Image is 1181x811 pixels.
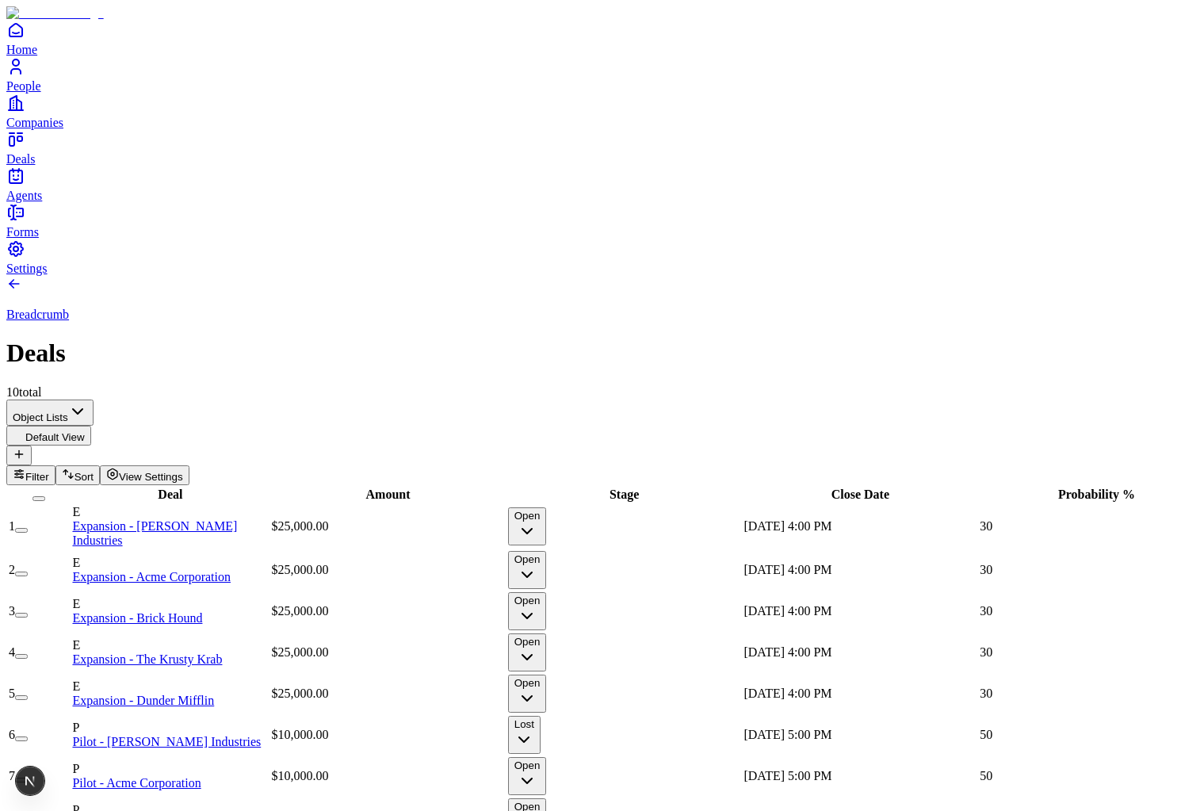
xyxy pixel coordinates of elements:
[6,203,1175,239] a: Forms
[9,604,15,618] span: 3
[72,776,201,790] a: Pilot - Acme Corporation
[271,519,328,533] span: $25,000.00
[743,563,977,577] div: [DATE] 4:00 PM
[9,769,15,782] span: 7
[119,471,183,483] span: View Settings
[743,728,831,741] span: [DATE] 5:00 PM
[72,638,268,652] div: E
[100,465,189,485] button: View Settings
[980,604,992,618] span: 30
[9,645,15,659] span: 4
[72,694,214,707] a: Expansion - Dunder Mifflin
[6,225,39,239] span: Forms
[72,679,268,694] div: E
[6,21,1175,56] a: Home
[72,611,202,625] a: Expansion - Brick Hound
[6,385,1175,400] div: 10 total
[75,471,94,483] span: Sort
[6,94,1175,129] a: Companies
[743,769,977,783] div: [DATE] 5:00 PM
[6,281,1175,322] a: Breadcrumb
[743,728,977,742] div: [DATE] 5:00 PM
[743,519,831,533] span: [DATE] 4:00 PM
[6,426,91,446] button: Default View
[6,262,48,275] span: Settings
[743,687,977,701] div: [DATE] 4:00 PM
[72,519,237,547] a: Expansion - [PERSON_NAME] Industries
[158,488,182,501] span: Deal
[743,604,831,618] span: [DATE] 4:00 PM
[9,728,15,741] span: 6
[6,6,104,21] img: Item Brain Logo
[72,556,268,570] div: E
[6,339,1175,368] h1: Deals
[6,152,35,166] span: Deals
[6,189,42,202] span: Agents
[610,488,639,501] span: Stage
[6,116,63,129] span: Companies
[980,687,992,700] span: 30
[831,488,889,501] span: Close Date
[6,308,1175,322] p: Breadcrumb
[743,687,831,700] span: [DATE] 4:00 PM
[743,769,831,782] span: [DATE] 5:00 PM
[6,239,1175,275] a: Settings
[271,687,328,700] span: $25,000.00
[72,505,268,519] div: E
[6,79,41,93] span: People
[980,728,992,741] span: 50
[271,645,328,659] span: $25,000.00
[25,471,49,483] span: Filter
[72,652,222,666] a: Expansion - The Krusty Krab
[72,762,268,776] div: P
[9,687,15,700] span: 5
[9,519,15,533] span: 1
[271,563,328,576] span: $25,000.00
[271,769,328,782] span: $10,000.00
[980,563,992,576] span: 30
[6,166,1175,202] a: Agents
[72,597,268,611] div: E
[743,604,977,618] div: [DATE] 4:00 PM
[6,57,1175,93] a: People
[743,563,831,576] span: [DATE] 4:00 PM
[366,488,411,501] span: Amount
[271,604,328,618] span: $25,000.00
[6,43,37,56] span: Home
[72,721,268,735] div: P
[743,645,831,659] span: [DATE] 4:00 PM
[9,563,15,576] span: 2
[6,130,1175,166] a: Deals
[980,519,992,533] span: 30
[72,735,261,748] a: Pilot - [PERSON_NAME] Industries
[743,519,977,534] div: [DATE] 4:00 PM
[743,645,977,660] div: [DATE] 4:00 PM
[72,570,231,583] a: Expansion - Acme Corporation
[55,465,100,485] button: Sort
[1058,488,1135,501] span: Probability %
[6,465,55,485] button: Filter
[271,728,328,741] span: $10,000.00
[980,769,992,782] span: 50
[980,645,992,659] span: 30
